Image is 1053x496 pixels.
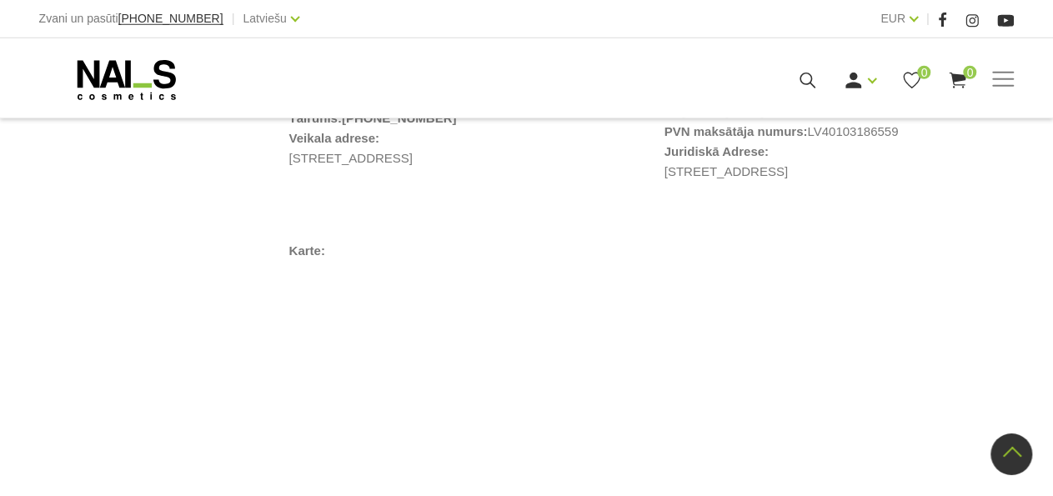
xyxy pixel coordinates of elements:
[664,123,1015,143] li: LV40103186559
[342,109,457,129] a: [PHONE_NUMBER]
[289,149,639,169] dd: [STREET_ADDRESS]
[243,8,286,28] a: Latviešu
[118,13,223,25] a: [PHONE_NUMBER]
[289,132,379,146] strong: Veikala adrese:
[664,145,769,159] strong: Juridiskā Adrese:
[664,163,1015,183] address: [STREET_ADDRESS]
[901,70,922,91] a: 0
[289,112,342,126] strong: Tālrunis:
[947,70,968,91] a: 0
[118,12,223,25] span: [PHONE_NUMBER]
[232,8,235,29] span: |
[880,8,905,28] a: EUR
[963,66,976,79] span: 0
[926,8,930,29] span: |
[289,244,325,258] strong: Karte:
[917,66,930,79] span: 0
[664,125,808,139] strong: PVN maksātāja numurs:
[39,8,223,29] div: Zvani un pasūti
